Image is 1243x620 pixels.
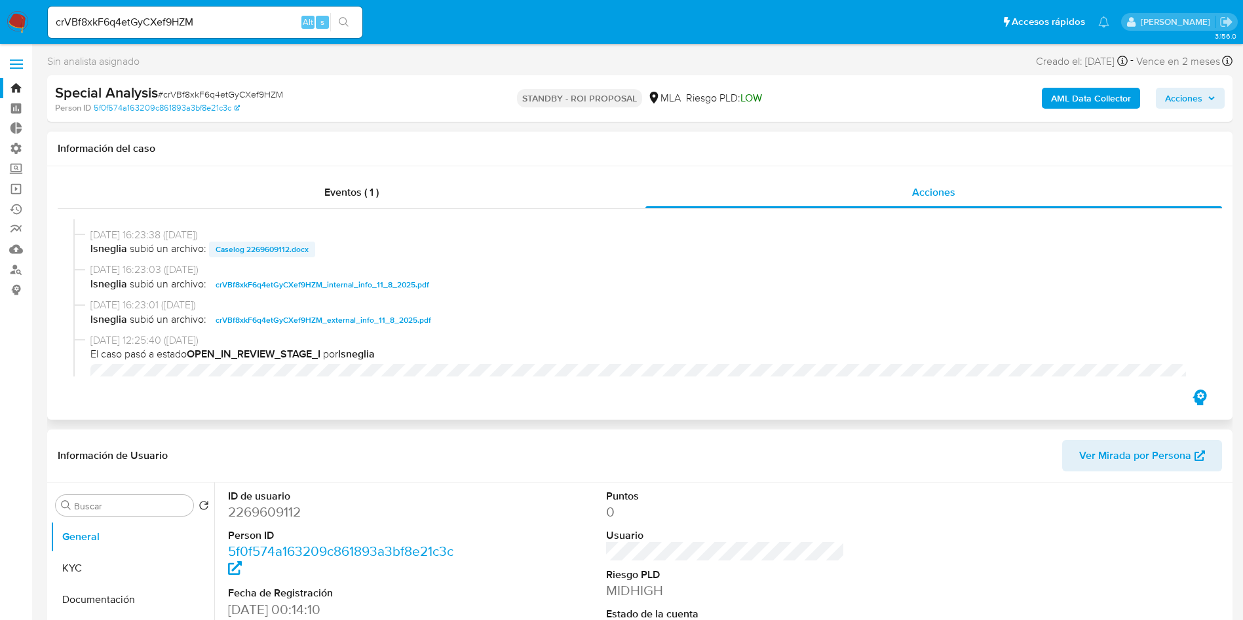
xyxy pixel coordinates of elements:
[90,263,1201,277] span: [DATE] 16:23:03 ([DATE])
[209,242,315,257] button: Caselog 2269609112.docx
[1012,15,1085,29] span: Accesos rápidos
[216,242,309,257] span: Caselog 2269609112.docx
[130,312,206,328] span: subió un archivo:
[606,528,845,543] dt: Usuario
[320,16,324,28] span: s
[187,346,320,361] b: OPEN_IN_REVIEW_STAGE_I
[130,277,206,293] span: subió un archivo:
[199,500,209,515] button: Volver al orden por defecto
[740,90,762,105] span: LOW
[61,500,71,511] button: Buscar
[216,277,429,293] span: crVBf8xkF6q4etGyCXef9HZM_internal_info_11_8_2025.pdf
[90,312,127,328] b: lsneglia
[606,581,845,600] dd: MIDHIGH
[48,14,362,31] input: Buscar usuario o caso...
[50,553,214,584] button: KYC
[50,521,214,553] button: General
[228,503,467,521] dd: 2269609112
[912,185,955,200] span: Acciones
[1079,440,1191,471] span: Ver Mirada por Persona
[1165,88,1202,109] span: Acciones
[1036,52,1128,70] div: Creado el: [DATE]
[55,102,91,114] b: Person ID
[55,82,158,103] b: Special Analysis
[90,228,1201,242] span: [DATE] 16:23:38 ([DATE])
[1219,15,1233,29] a: Salir
[228,528,467,543] dt: Person ID
[1051,88,1131,109] b: AML Data Collector
[228,541,453,579] a: 5f0f574a163209c861893a3bf8e21c3c
[686,91,762,105] span: Riesgo PLD:
[606,568,845,582] dt: Riesgo PLD
[517,89,642,107] p: STANDBY - ROI PROPOSAL
[74,500,188,512] input: Buscar
[90,242,127,257] b: lsneglia
[216,312,431,328] span: crVBf8xkF6q4etGyCXef9HZM_external_info_11_8_2025.pdf
[338,346,375,361] b: lsneglia
[209,312,438,328] button: crVBf8xkF6q4etGyCXef9HZM_external_info_11_8_2025.pdf
[1062,440,1222,471] button: Ver Mirada por Persona
[228,489,467,503] dt: ID de usuario
[209,277,436,293] button: crVBf8xkF6q4etGyCXef9HZM_internal_info_11_8_2025.pdf
[606,489,845,503] dt: Puntos
[228,600,467,619] dd: [DATE] 00:14:10
[1156,88,1225,109] button: Acciones
[58,142,1222,155] h1: Información del caso
[50,584,214,615] button: Documentación
[324,185,379,200] span: Eventos ( 1 )
[1098,16,1109,27] a: Notificaciones
[303,16,313,28] span: Alt
[1130,52,1134,70] span: -
[647,91,681,105] div: MLA
[94,102,240,114] a: 5f0f574a163209c861893a3bf8e21c3c
[228,586,467,600] dt: Fecha de Registración
[47,54,140,69] span: Sin analista asignado
[158,88,283,101] span: # crVBf8xkF6q4etGyCXef9HZM
[1141,16,1215,28] p: gustavo.deseta@mercadolibre.com
[330,13,357,31] button: search-icon
[1042,88,1140,109] button: AML Data Collector
[90,277,127,293] b: lsneglia
[90,298,1201,312] span: [DATE] 16:23:01 ([DATE])
[90,347,1201,361] span: El caso pasó a estado por
[90,333,1201,348] span: [DATE] 12:25:40 ([DATE])
[130,242,206,257] span: subió un archivo:
[606,503,845,521] dd: 0
[1136,54,1220,69] span: Vence en 2 meses
[58,449,168,462] h1: Información de Usuario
